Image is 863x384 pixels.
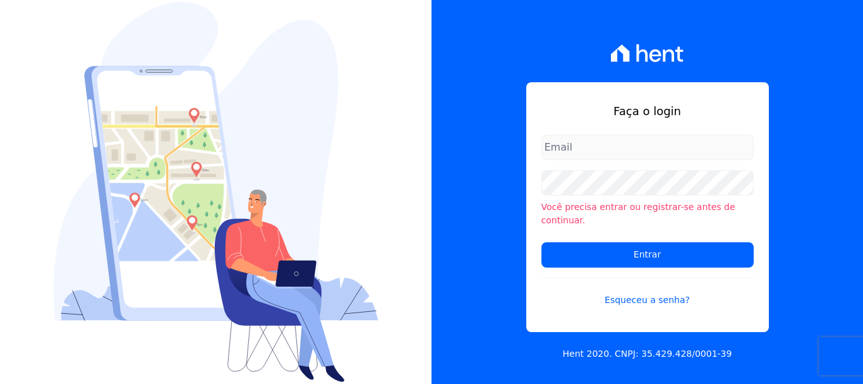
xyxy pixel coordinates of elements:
[541,242,754,268] input: Entrar
[541,102,754,120] h1: Faça o login
[541,278,754,307] a: Esqueceu a senha?
[541,135,754,160] input: Email
[563,347,732,361] p: Hent 2020. CNPJ: 35.429.428/0001-39
[54,2,378,382] img: Login
[541,201,754,227] li: Você precisa entrar ou registrar-se antes de continuar.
